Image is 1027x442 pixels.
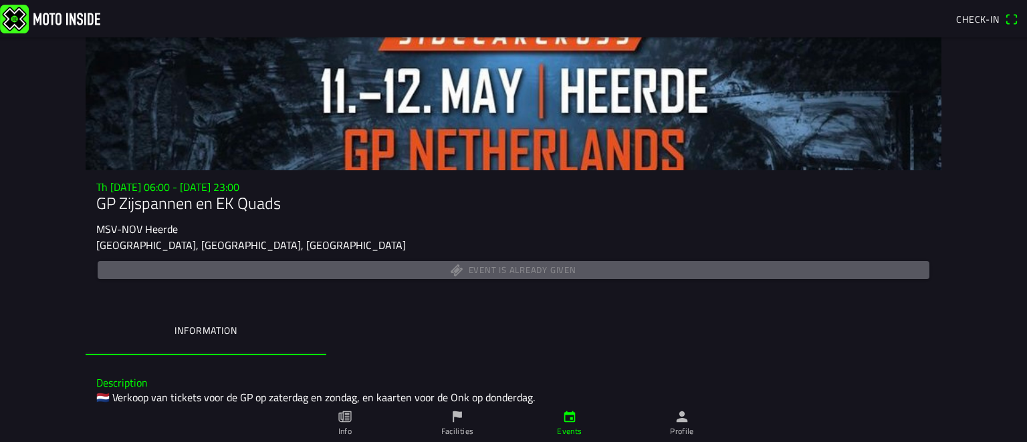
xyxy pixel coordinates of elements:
ion-icon: flag [450,409,465,424]
ion-icon: paper [338,409,352,424]
h3: Description [96,377,931,389]
ion-text: [GEOGRAPHIC_DATA], [GEOGRAPHIC_DATA], [GEOGRAPHIC_DATA] [96,237,406,253]
h3: Th [DATE] 06:00 - [DATE] 23:00 [96,181,931,194]
ion-label: Info [338,425,352,437]
ion-label: Events [557,425,582,437]
a: Check-inqr scanner [949,7,1024,30]
ion-icon: person [675,409,689,424]
ion-label: Facilities [441,425,474,437]
ion-label: Information [175,323,237,338]
h1: GP Zijspannen en EK Quads [96,194,931,213]
ion-icon: calendar [562,409,577,424]
span: Check-in [956,12,1000,26]
ion-label: Profile [670,425,694,437]
ion-text: MSV-NOV Heerde [96,221,178,237]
